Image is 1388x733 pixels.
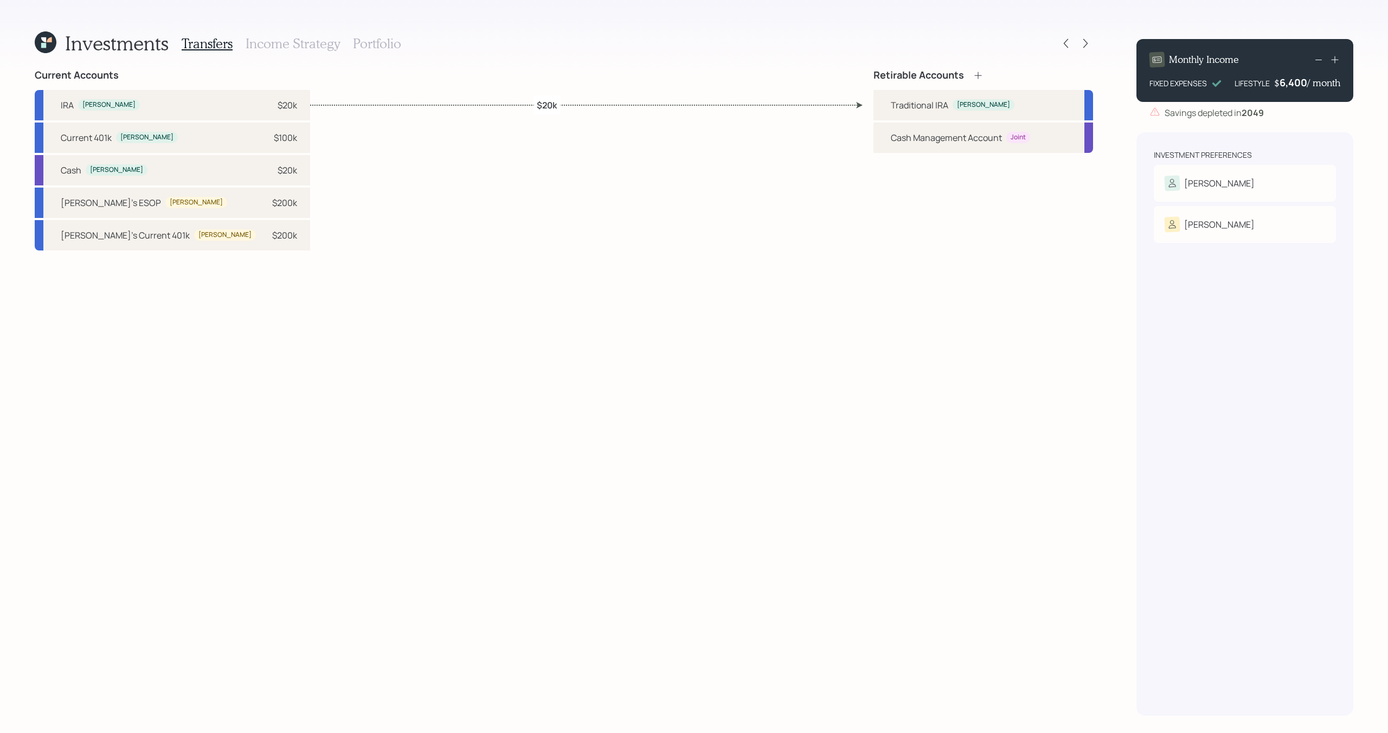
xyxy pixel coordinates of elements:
label: $20k [537,99,557,111]
div: 6,400 [1280,76,1307,89]
div: [PERSON_NAME]'s Current 401k [61,229,190,242]
div: LIFESTYLE [1235,78,1270,89]
div: Cash Management Account [891,131,1002,144]
div: Savings depleted in [1165,106,1264,119]
div: Traditional IRA [891,99,948,112]
h3: Portfolio [353,36,401,52]
h4: / month [1307,77,1340,89]
div: Investment Preferences [1154,150,1252,160]
div: $100k [274,131,297,144]
div: IRA [61,99,74,112]
div: [PERSON_NAME] [170,198,223,207]
div: Cash [61,164,81,177]
div: $200k [272,229,297,242]
div: [PERSON_NAME] [82,100,136,110]
div: $20k [278,164,297,177]
h4: Monthly Income [1169,54,1239,66]
div: [PERSON_NAME] [120,133,173,142]
div: [PERSON_NAME] [198,230,252,240]
div: [PERSON_NAME] [1184,218,1255,231]
div: Current 401k [61,131,112,144]
h1: Investments [65,31,169,55]
h3: Income Strategy [246,36,340,52]
div: [PERSON_NAME] [957,100,1010,110]
div: FIXED EXPENSES [1149,78,1207,89]
b: 2049 [1242,107,1264,119]
h4: Current Accounts [35,69,119,81]
div: [PERSON_NAME]'s ESOP [61,196,161,209]
h3: Transfers [182,36,233,52]
div: $20k [278,99,297,112]
h4: $ [1274,77,1280,89]
h4: Retirable Accounts [873,69,964,81]
div: [PERSON_NAME] [1184,177,1255,190]
div: $200k [272,196,297,209]
div: [PERSON_NAME] [90,165,143,175]
div: Joint [1011,133,1026,142]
